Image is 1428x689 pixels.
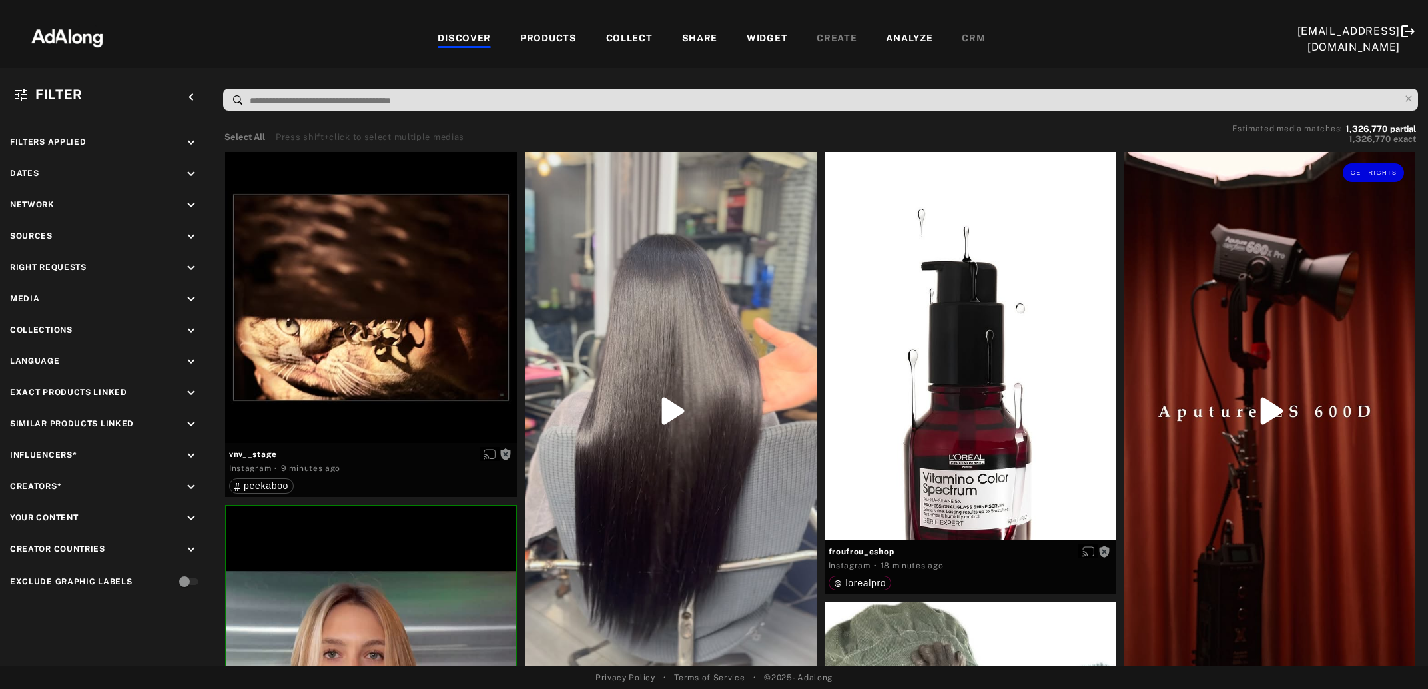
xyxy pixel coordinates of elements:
button: 1,326,770exact [1232,133,1416,146]
i: keyboard_arrow_down [184,323,198,338]
span: Rights not requested [1098,546,1110,556]
div: Instagram [229,462,271,474]
i: keyboard_arrow_down [184,417,198,432]
span: Exact Products Linked [10,388,127,397]
span: Get rights [1351,169,1397,176]
i: keyboard_arrow_down [184,229,198,244]
i: keyboard_arrow_down [184,167,198,181]
i: keyboard_arrow_down [184,448,198,463]
i: keyboard_arrow_down [184,542,198,557]
i: keyboard_arrow_down [184,386,198,400]
span: Filters applied [10,137,87,147]
span: Rights not requested [500,449,512,458]
span: Influencers* [10,450,77,460]
i: keyboard_arrow_down [184,354,198,369]
span: · [874,560,877,571]
button: Enable diffusion on this media [480,447,500,461]
button: Select All [224,131,265,144]
time: 2025-08-12T08:26:18.000Z [881,561,944,570]
div: CRM [962,31,985,47]
span: froufrou_eshop [829,546,1112,558]
span: Your Content [10,513,78,522]
span: Creators* [10,482,61,491]
div: WIDGET [747,31,787,47]
i: keyboard_arrow_down [184,198,198,213]
div: Press shift+click to select multiple medias [276,131,464,144]
span: Similar Products Linked [10,419,134,428]
i: keyboard_arrow_down [184,480,198,494]
button: Get rights [1343,163,1404,182]
div: ANALYZE [886,31,932,47]
span: peekaboo [244,480,288,491]
div: peekaboo [234,481,288,490]
a: Terms of Service [674,672,745,684]
span: Estimated media matches: [1232,124,1343,133]
span: Media [10,294,40,303]
span: Right Requests [10,263,87,272]
span: lorealpro [846,578,887,588]
span: vnv__stage [229,448,513,460]
span: Network [10,200,55,209]
span: Language [10,356,60,366]
span: 1,326,770 [1349,134,1391,144]
div: Instagram [829,560,871,572]
span: 1,326,770 [1345,124,1387,134]
i: keyboard_arrow_down [184,511,198,526]
i: keyboard_arrow_left [184,90,198,105]
i: keyboard_arrow_down [184,135,198,150]
div: lorealpro [834,578,887,588]
img: 63233d7d88ed69de3c212112c67096b6.png [9,17,126,57]
div: DISCOVER [438,31,491,47]
span: Filter [35,87,83,103]
span: · [274,463,278,474]
span: • [663,672,667,684]
button: 1,326,770partial [1345,126,1416,133]
div: SHARE [682,31,718,47]
span: • [753,672,757,684]
span: Sources [10,231,53,241]
span: © 2025 - Adalong [764,672,833,684]
time: 2025-08-12T08:35:04.000Z [281,464,340,473]
span: Creator Countries [10,544,105,554]
span: Collections [10,325,73,335]
i: keyboard_arrow_down [184,261,198,275]
div: Exclude Graphic Labels [10,576,132,588]
div: COLLECT [606,31,653,47]
div: [EMAIL_ADDRESS][DOMAIN_NAME] [1297,23,1401,55]
button: Enable diffusion on this media [1078,544,1098,558]
a: Privacy Policy [595,672,655,684]
div: PRODUCTS [520,31,577,47]
i: keyboard_arrow_down [184,292,198,307]
span: Dates [10,169,39,178]
div: CREATE [817,31,857,47]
